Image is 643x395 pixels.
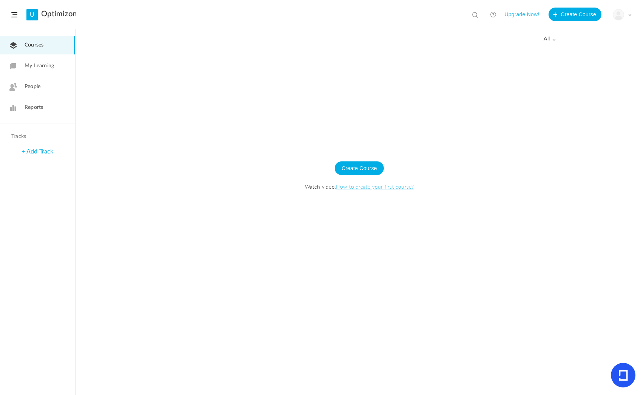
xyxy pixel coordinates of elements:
a: U [26,9,38,20]
button: Create Course [335,161,384,175]
span: My Learning [25,62,54,70]
span: Courses [25,41,43,49]
button: Create Course [549,8,601,21]
a: Optimizon [41,9,77,19]
span: Reports [25,104,43,112]
span: Watch video: [83,183,635,190]
span: People [25,83,40,91]
a: How to create your first course? [336,183,414,190]
a: + Add Track [22,149,53,155]
h4: Tracks [11,133,62,140]
span: all [544,36,556,42]
button: Upgrade Now! [504,8,539,21]
img: user-image.png [613,9,624,20]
